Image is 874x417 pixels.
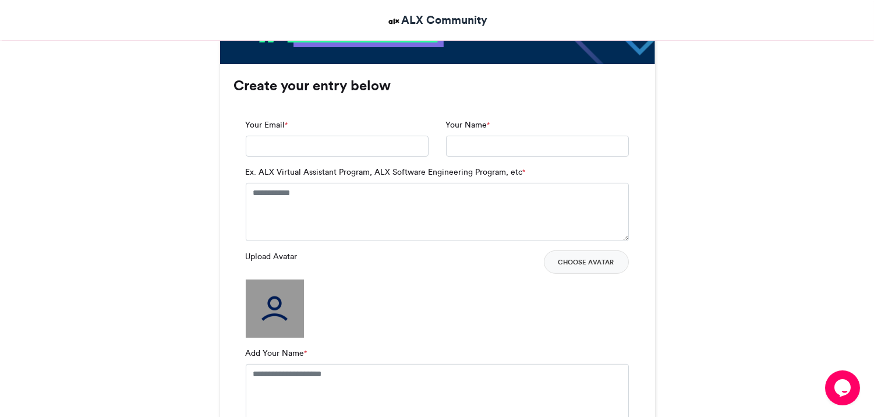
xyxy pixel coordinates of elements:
button: Choose Avatar [544,250,629,274]
label: Your Email [246,119,288,131]
img: user_filled.png [246,280,304,338]
label: Add Your Name [246,347,307,359]
label: Upload Avatar [246,250,298,263]
img: ALX Community [387,14,401,29]
label: Ex. ALX Virtual Assistant Program, ALX Software Engineering Program, etc [246,166,526,178]
a: ALX Community [387,12,487,29]
label: Your Name [446,119,490,131]
iframe: chat widget [825,370,862,405]
h3: Create your entry below [234,79,641,93]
